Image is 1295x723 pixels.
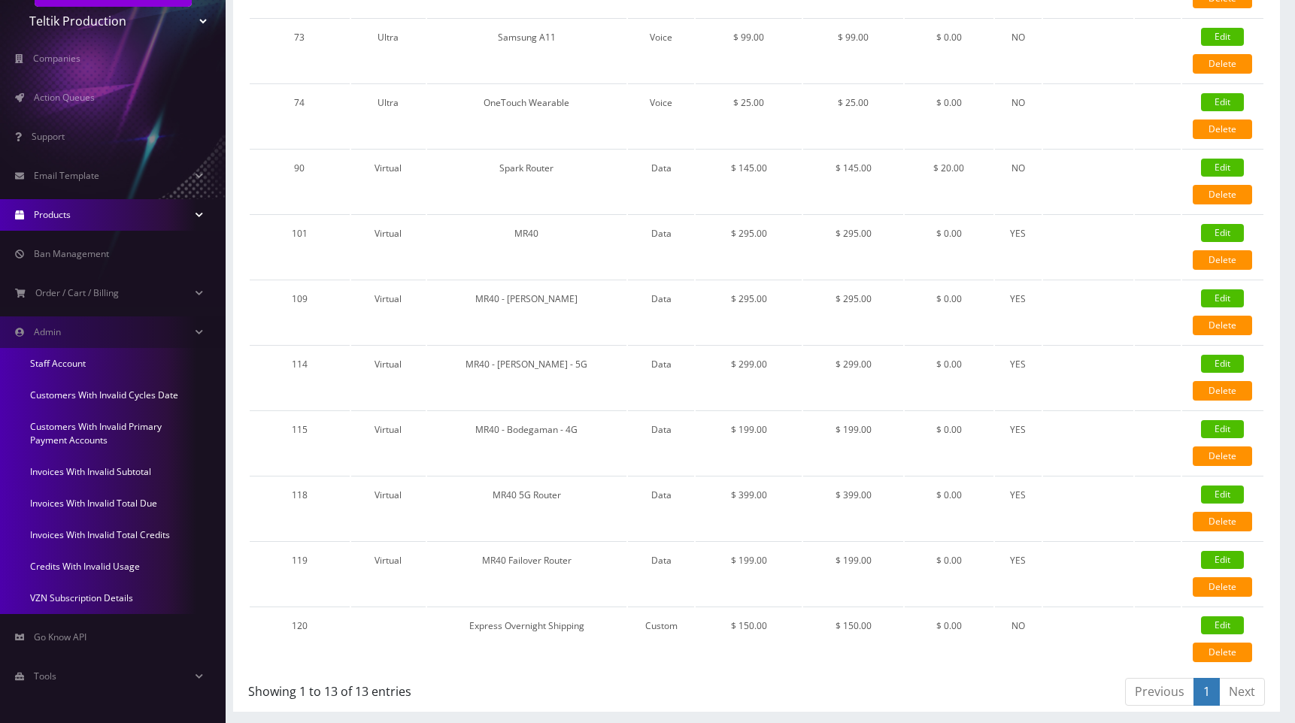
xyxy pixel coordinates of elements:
td: Virtual [351,541,426,605]
td: 73 [250,18,350,82]
td: MR40 5G Router [427,476,627,540]
span: Ban Management [34,247,109,260]
span: Tools [34,670,56,682]
td: Virtual [351,345,426,409]
td: $ 150.00 [696,607,802,670]
td: Spark Router [427,149,627,213]
a: Delete [1193,316,1252,335]
a: Edit [1201,486,1244,504]
td: $ 0.00 [905,476,993,540]
td: 119 [250,541,350,605]
td: YES [995,410,1042,474]
td: $ 25.00 [696,83,802,147]
td: MR40 - [PERSON_NAME] [427,280,627,343]
td: Data [628,410,694,474]
td: Virtual [351,149,426,213]
a: Delete [1193,54,1252,74]
td: NO [995,607,1042,670]
td: 101 [250,214,350,278]
td: NO [995,83,1042,147]
a: Edit [1201,289,1244,307]
span: Email Template [34,169,99,182]
a: Delete [1193,643,1252,662]
span: Action Queues [34,91,95,104]
a: Edit [1201,355,1244,373]
td: 90 [250,149,350,213]
td: $ 20.00 [905,149,993,213]
td: $ 199.00 [696,410,802,474]
a: Edit [1201,420,1244,438]
a: Delete [1193,577,1252,597]
td: Samsung A11 [427,18,627,82]
td: $ 199.00 [803,541,903,605]
td: $ 0.00 [905,214,993,278]
td: Data [628,149,694,213]
td: Ultra [351,18,426,82]
td: NO [995,149,1042,213]
span: Support [32,130,65,143]
td: MR40 - [PERSON_NAME] - 5G [427,345,627,409]
td: $ 399.00 [696,476,802,540]
span: Products [34,208,71,221]
td: MR40 [427,214,627,278]
td: 74 [250,83,350,147]
td: 118 [250,476,350,540]
td: YES [995,345,1042,409]
td: $ 0.00 [905,280,993,343]
td: $ 299.00 [696,345,802,409]
td: $ 145.00 [696,149,802,213]
td: Data [628,214,694,278]
td: Voice [628,18,694,82]
td: 114 [250,345,350,409]
td: $ 99.00 [696,18,802,82]
td: 109 [250,280,350,343]
td: Virtual [351,410,426,474]
a: Delete [1193,446,1252,466]
td: $ 299.00 [803,345,903,409]
td: Voice [628,83,694,147]
td: $ 0.00 [905,607,993,670]
a: Edit [1201,616,1244,634]
a: Edit [1201,159,1244,177]
td: YES [995,476,1042,540]
td: OneTouch Wearable [427,83,627,147]
div: Showing 1 to 13 of 13 entries [248,676,745,700]
td: $ 199.00 [696,541,802,605]
a: Delete [1193,381,1252,401]
td: Data [628,280,694,343]
td: $ 25.00 [803,83,903,147]
td: $ 150.00 [803,607,903,670]
a: Edit [1201,551,1244,569]
td: $ 0.00 [905,541,993,605]
td: $ 295.00 [696,280,802,343]
td: $ 399.00 [803,476,903,540]
td: MR40 Failover Router [427,541,627,605]
td: $ 295.00 [803,280,903,343]
td: YES [995,214,1042,278]
span: Admin [34,325,61,338]
td: Virtual [351,476,426,540]
td: Data [628,541,694,605]
td: $ 99.00 [803,18,903,82]
td: Data [628,345,694,409]
td: $ 0.00 [905,410,993,474]
td: Custom [628,607,694,670]
td: 115 [250,410,350,474]
span: Companies [33,52,80,65]
td: Data [628,476,694,540]
a: Previous [1125,678,1194,706]
a: Edit [1201,28,1244,46]
td: NO [995,18,1042,82]
td: $ 0.00 [905,83,993,147]
td: YES [995,280,1042,343]
a: Delete [1193,512,1252,531]
td: $ 295.00 [803,214,903,278]
span: Go Know API [34,631,86,643]
td: $ 145.00 [803,149,903,213]
td: YES [995,541,1042,605]
a: Delete [1193,185,1252,204]
a: 1 [1193,678,1220,706]
a: Edit [1201,224,1244,242]
td: 120 [250,607,350,670]
a: Edit [1201,93,1244,111]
